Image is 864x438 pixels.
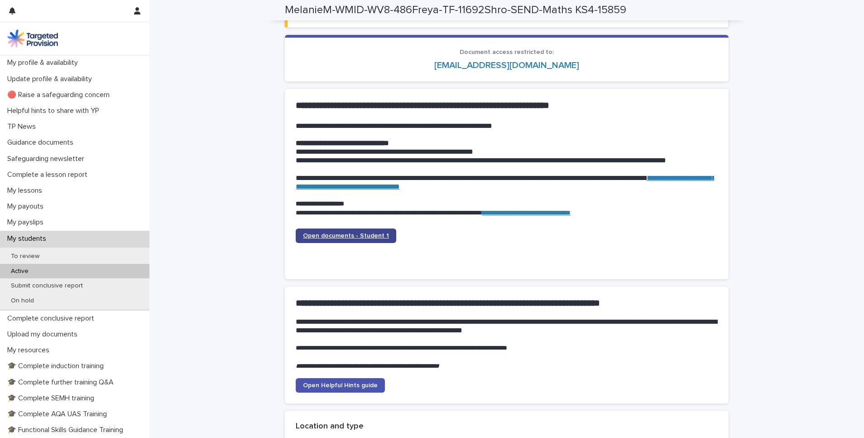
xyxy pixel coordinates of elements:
img: M5nRWzHhSzIhMunXDL62 [7,29,58,48]
p: My payouts [4,202,51,211]
p: Upload my documents [4,330,85,339]
p: 🎓 Functional Skills Guidance Training [4,426,130,434]
p: 🔴 Raise a safeguarding concern [4,91,117,99]
p: Complete a lesson report [4,170,95,179]
a: [EMAIL_ADDRESS][DOMAIN_NAME] [434,61,579,70]
p: 🎓 Complete induction training [4,362,111,370]
p: Active [4,268,36,275]
p: My payslips [4,218,51,227]
span: Open documents - Student 1 [303,233,389,239]
p: My resources [4,346,57,355]
a: Open Helpful Hints guide [296,378,385,393]
p: Helpful hints to share with YP [4,107,106,115]
p: My profile & availability [4,58,85,67]
span: Document access restricted to: [460,49,554,55]
p: Update profile & availability [4,75,99,83]
h2: Location and type [296,422,364,432]
p: To review [4,253,47,260]
p: Guidance documents [4,138,81,147]
p: My lessons [4,186,49,195]
p: 🎓 Complete further training Q&A [4,378,121,387]
p: On hold [4,297,41,305]
p: Submit conclusive report [4,282,90,290]
span: Open Helpful Hints guide [303,382,378,389]
p: 🎓 Complete AQA UAS Training [4,410,114,419]
p: 🎓 Complete SEMH training [4,394,101,403]
p: Safeguarding newsletter [4,155,91,163]
p: My students [4,234,53,243]
p: TP News [4,122,43,131]
h2: MelanieM-WMID-WV8-486Freya-TF-11692Shro-SEND-Maths KS4-15859 [285,4,626,17]
a: Open documents - Student 1 [296,229,396,243]
p: Complete conclusive report [4,314,101,323]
